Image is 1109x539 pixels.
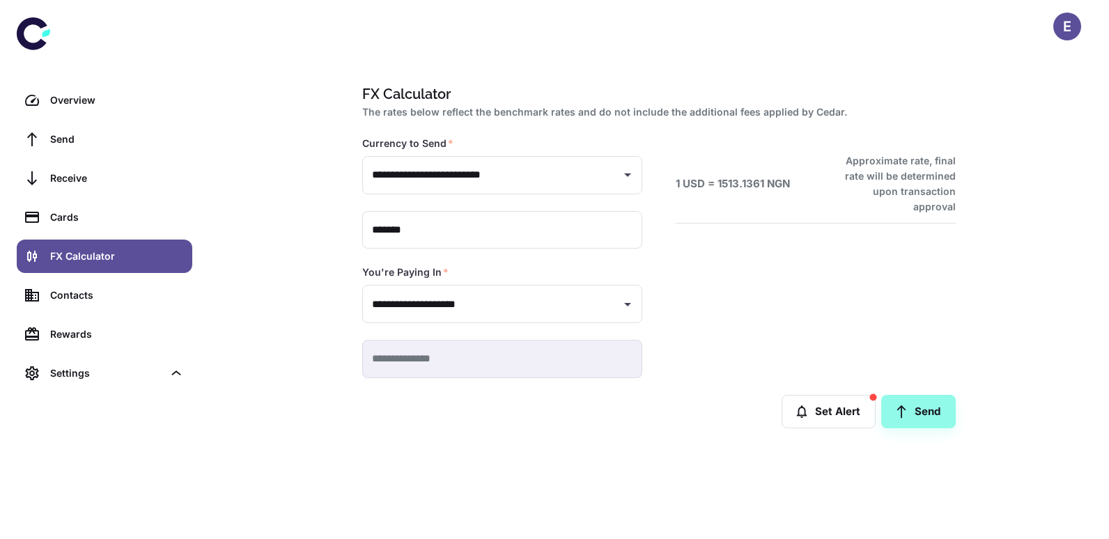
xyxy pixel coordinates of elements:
button: Open [618,295,637,314]
label: Currency to Send [362,136,453,150]
a: Send [881,395,956,428]
div: Settings [50,366,163,381]
div: Cards [50,210,184,225]
div: FX Calculator [50,249,184,264]
a: Send [17,123,192,156]
div: Send [50,132,184,147]
button: E [1053,13,1081,40]
a: Contacts [17,279,192,312]
a: FX Calculator [17,240,192,273]
h6: Approximate rate, final rate will be determined upon transaction approval [830,153,956,214]
h1: FX Calculator [362,84,950,104]
div: Overview [50,93,184,108]
div: Contacts [50,288,184,303]
a: Receive [17,162,192,195]
button: Open [618,165,637,185]
div: Rewards [50,327,184,342]
a: Cards [17,201,192,234]
label: You're Paying In [362,265,449,279]
h6: 1 USD = 1513.1361 NGN [676,176,790,192]
div: Settings [17,357,192,390]
a: Rewards [17,318,192,351]
div: Receive [50,171,184,186]
a: Overview [17,84,192,117]
button: Set Alert [782,395,876,428]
